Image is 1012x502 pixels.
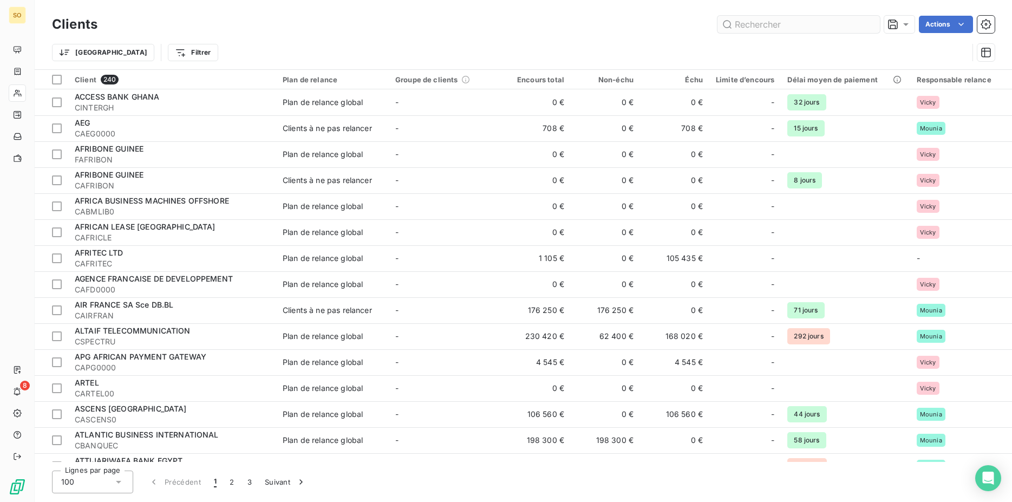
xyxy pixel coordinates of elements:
span: AEG [75,118,90,127]
span: - [771,383,774,394]
span: CARTEL00 [75,388,270,399]
span: - [771,123,774,134]
span: CAFRICLE [75,232,270,243]
td: 0 € [571,219,640,245]
td: 0 € [640,89,709,115]
span: APG AFRICAN PAYMENT GATEWAY [75,352,206,361]
td: 0 € [640,427,709,453]
span: - [395,253,399,263]
span: AIR FRANCE SA Sce DB.BL [75,300,173,309]
td: 0 € [640,167,709,193]
input: Rechercher [717,16,880,33]
div: Plan de relance global [283,409,363,420]
td: 230 420 € [501,323,571,349]
span: - [771,149,774,160]
span: - [771,227,774,238]
div: Plan de relance [283,75,382,84]
div: Plan de relance global [283,227,363,238]
span: - [395,123,399,133]
td: 0 € [501,375,571,401]
td: 0 € [571,401,640,427]
div: Plan de relance global [283,279,363,290]
div: Délai moyen de paiement [787,75,903,84]
span: - [771,305,774,316]
span: 32 jours [787,94,826,110]
td: 106 560 € [501,401,571,427]
td: 198 300 € [571,427,640,453]
span: Vicky [920,229,936,236]
span: - [771,175,774,186]
span: - [771,461,774,472]
span: - [395,331,399,341]
span: - [395,435,399,445]
td: 0 € [501,167,571,193]
button: Filtrer [168,44,218,61]
span: - [395,175,399,185]
button: [GEOGRAPHIC_DATA] [52,44,154,61]
span: Mounia [920,307,942,314]
span: Vicky [920,151,936,158]
td: 4 545 € [501,349,571,375]
div: SO [9,6,26,24]
td: 0 € [640,219,709,245]
span: ARTEL [75,378,99,387]
span: Vicky [920,281,936,288]
td: 0 € [571,453,640,479]
div: Encours total [508,75,564,84]
td: 0 € [640,375,709,401]
span: CAPG0000 [75,362,270,373]
span: - [771,435,774,446]
span: Vicky [920,203,936,210]
span: - [395,461,399,471]
span: Groupe de clients [395,75,458,84]
td: 0 € [571,115,640,141]
div: Plan de relance global [283,97,363,108]
td: 4 545 € [640,349,709,375]
div: Plan de relance global [283,357,363,368]
span: Vicky [920,385,936,392]
span: 58 jours [787,432,826,448]
span: Vicky [920,99,936,106]
td: 0 € [501,193,571,219]
span: CBANQUEC [75,440,270,451]
div: Responsable relance [917,75,1004,84]
td: 0 € [571,271,640,297]
span: CINTERGH [75,102,270,113]
span: 1 [214,477,217,487]
span: 15 jours [787,120,824,136]
span: 100 [61,477,74,487]
div: Clients à ne pas relancer [283,175,372,186]
span: - [395,201,399,211]
span: 8 [20,381,30,390]
span: ATLANTIC BUSINESS INTERNATIONAL [75,430,219,439]
img: Logo LeanPay [9,478,26,496]
button: Actions [919,16,973,33]
span: AFRIBONE GUINEE [75,144,143,153]
td: 0 € [571,193,640,219]
td: 198 300 € [501,427,571,453]
span: 90 jours [787,458,826,474]
td: 62 400 € [571,323,640,349]
button: 3 [241,471,258,493]
span: 292 jours [787,328,830,344]
span: Mounia [920,437,942,444]
span: - [395,305,399,315]
td: 0 € [501,271,571,297]
span: AFRICAN LEASE [GEOGRAPHIC_DATA] [75,222,216,231]
span: Mounia [920,333,942,340]
div: Plan de relance global [283,435,363,446]
div: Open Intercom Messenger [975,465,1001,491]
td: 0 € [501,219,571,245]
span: CAFRIBON [75,180,270,191]
div: Non-échu [577,75,634,84]
div: Clients à ne pas relancer [283,123,372,134]
span: ATTIJARIWAFA BANK EGYPT [75,456,182,465]
span: CAEG0000 [75,128,270,139]
span: - [395,383,399,393]
td: 0 € [640,141,709,167]
td: 0 € [640,297,709,323]
span: 71 jours [787,302,824,318]
span: - [395,279,399,289]
span: AFRICA BUSINESS MACHINES OFFSHORE [75,196,229,205]
span: Vicky [920,359,936,366]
